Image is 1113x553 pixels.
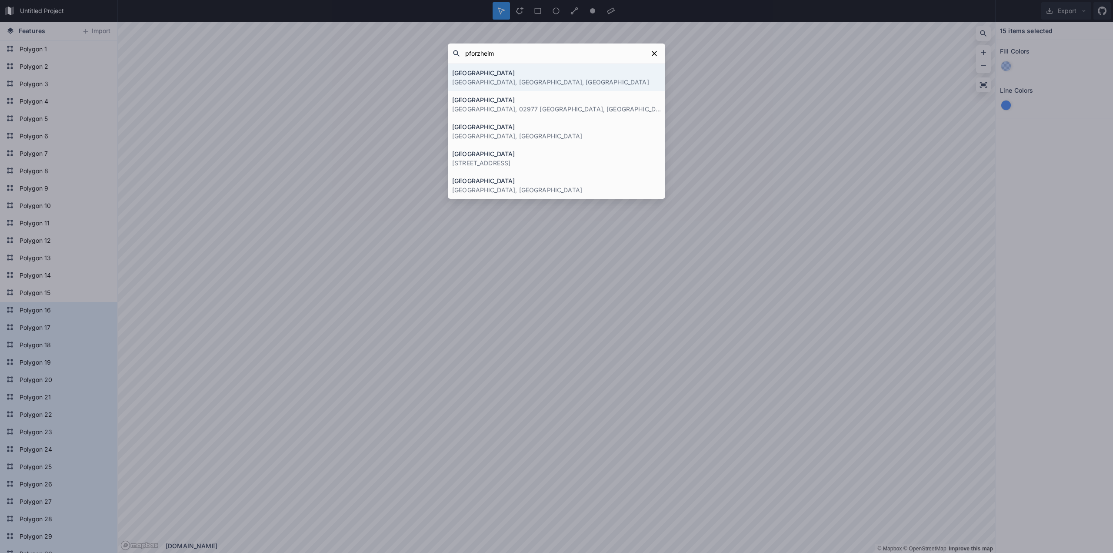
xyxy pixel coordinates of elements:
p: [STREET_ADDRESS] [452,158,661,168]
h4: [GEOGRAPHIC_DATA] [452,176,661,185]
input: Search placess... [461,46,648,61]
p: [GEOGRAPHIC_DATA], [GEOGRAPHIC_DATA] [452,185,661,194]
h4: [GEOGRAPHIC_DATA] [452,149,661,158]
h4: [GEOGRAPHIC_DATA] [452,68,661,77]
h4: [GEOGRAPHIC_DATA] [452,95,661,104]
p: [GEOGRAPHIC_DATA], 02977 [GEOGRAPHIC_DATA], [GEOGRAPHIC_DATA] [452,104,661,114]
p: [GEOGRAPHIC_DATA], [GEOGRAPHIC_DATA] [452,131,661,141]
h4: [GEOGRAPHIC_DATA] [452,122,661,131]
p: [GEOGRAPHIC_DATA], [GEOGRAPHIC_DATA], [GEOGRAPHIC_DATA] [452,77,661,87]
